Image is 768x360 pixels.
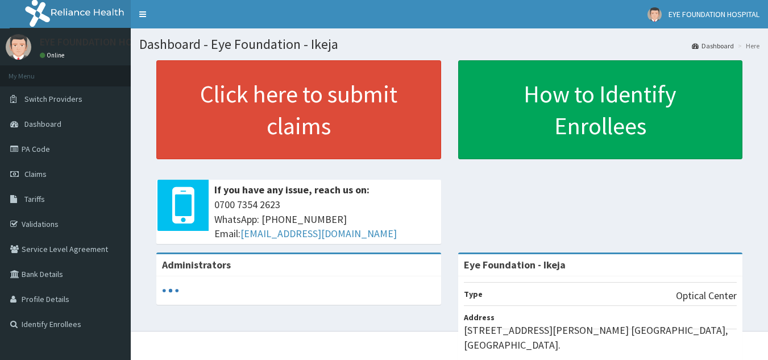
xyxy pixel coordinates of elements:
[464,312,495,322] b: Address
[464,258,566,271] strong: Eye Foundation - Ikeja
[240,227,397,240] a: [EMAIL_ADDRESS][DOMAIN_NAME]
[40,37,163,47] p: EYE FOUNDATION HOSPITAL
[669,9,759,19] span: EYE FOUNDATION HOSPITAL
[6,34,31,60] img: User Image
[464,289,483,299] b: Type
[735,41,759,51] li: Here
[24,194,45,204] span: Tariffs
[647,7,662,22] img: User Image
[24,169,47,179] span: Claims
[162,258,231,271] b: Administrators
[458,60,743,159] a: How to Identify Enrollees
[692,41,734,51] a: Dashboard
[24,119,61,129] span: Dashboard
[464,323,737,352] p: [STREET_ADDRESS][PERSON_NAME] [GEOGRAPHIC_DATA], [GEOGRAPHIC_DATA].
[676,288,737,303] p: Optical Center
[156,60,441,159] a: Click here to submit claims
[139,37,759,52] h1: Dashboard - Eye Foundation - Ikeja
[214,183,370,196] b: If you have any issue, reach us on:
[40,51,67,59] a: Online
[24,94,82,104] span: Switch Providers
[214,197,435,241] span: 0700 7354 2623 WhatsApp: [PHONE_NUMBER] Email:
[162,282,179,299] svg: audio-loading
